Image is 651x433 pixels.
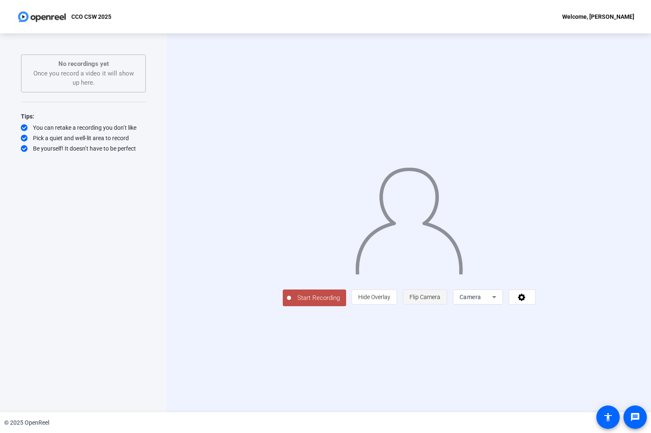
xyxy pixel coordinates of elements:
[403,290,447,305] button: Flip Camera
[603,412,613,422] mat-icon: accessibility
[21,111,146,121] div: Tips:
[630,412,640,422] mat-icon: message
[410,294,440,300] span: Flip Camera
[460,294,481,300] span: Camera
[17,8,67,25] img: OpenReel logo
[354,161,463,274] img: overlay
[283,290,346,306] button: Start Recording
[4,418,49,427] div: © 2025 OpenReel
[358,294,390,300] span: Hide Overlay
[562,12,634,22] div: Welcome, [PERSON_NAME]
[21,134,146,142] div: Pick a quiet and well-lit area to record
[352,290,397,305] button: Hide Overlay
[291,293,346,303] span: Start Recording
[30,59,137,69] p: No recordings yet
[71,12,111,22] p: CCO CSW 2025
[21,123,146,132] div: You can retake a recording you don’t like
[21,144,146,153] div: Be yourself! It doesn’t have to be perfect
[30,59,137,88] div: Once you record a video it will show up here.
